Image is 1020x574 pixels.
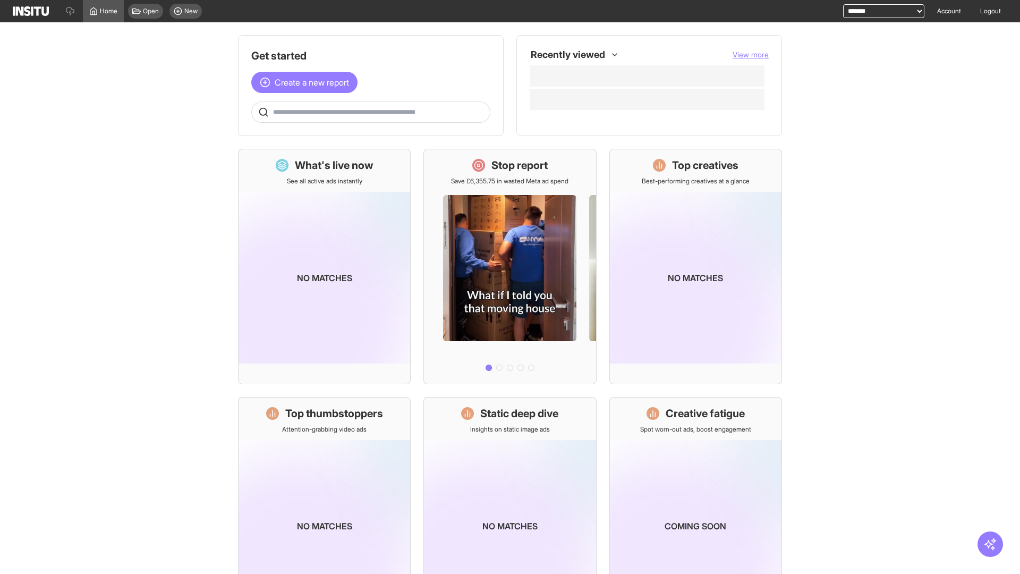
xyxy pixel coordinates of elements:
[470,425,550,434] p: Insights on static image ads
[239,192,410,364] img: coming-soon-gradient_kfitwp.png
[423,149,596,384] a: Stop reportSave £6,355.75 in wasted Meta ad spend
[297,520,352,533] p: No matches
[491,158,548,173] h1: Stop report
[733,49,769,60] button: View more
[143,7,159,15] span: Open
[451,177,568,185] p: Save £6,355.75 in wasted Meta ad spend
[668,272,723,284] p: No matches
[13,6,49,16] img: Logo
[282,425,367,434] p: Attention-grabbing video ads
[287,177,362,185] p: See all active ads instantly
[275,76,349,89] span: Create a new report
[672,158,738,173] h1: Top creatives
[482,520,538,533] p: No matches
[733,50,769,59] span: View more
[184,7,198,15] span: New
[297,272,352,284] p: No matches
[295,158,373,173] h1: What's live now
[238,149,411,384] a: What's live nowSee all active ads instantlyNo matches
[251,48,490,63] h1: Get started
[610,192,781,364] img: coming-soon-gradient_kfitwp.png
[480,406,558,421] h1: Static deep dive
[251,72,358,93] button: Create a new report
[609,149,782,384] a: Top creativesBest-performing creatives at a glanceNo matches
[100,7,117,15] span: Home
[285,406,383,421] h1: Top thumbstoppers
[642,177,750,185] p: Best-performing creatives at a glance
